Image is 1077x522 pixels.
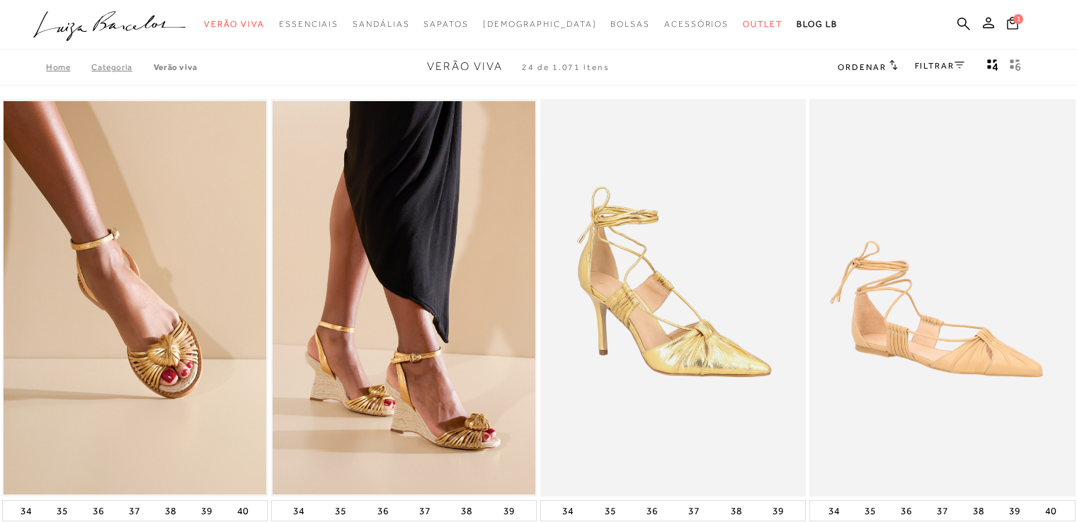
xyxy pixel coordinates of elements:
[289,501,309,521] button: 34
[4,101,266,495] a: RASTEIRA OURO COM SOLADO EM JUTÁ RASTEIRA OURO COM SOLADO EM JUTÁ
[279,19,338,29] span: Essenciais
[483,11,597,37] a: noSubCategoriesText
[373,501,393,521] button: 36
[46,62,91,72] a: Home
[197,501,217,521] button: 39
[52,501,72,521] button: 35
[915,61,964,71] a: FILTRAR
[664,19,729,29] span: Acessórios
[642,501,662,521] button: 36
[824,501,844,521] button: 34
[483,19,597,29] span: [DEMOGRAPHIC_DATA]
[558,501,578,521] button: 34
[273,101,535,495] a: SANDÁLIA ANABELA OURO COM SALTO ALTO EM JUTA SANDÁLIA ANABELA OURO COM SALTO ALTO EM JUTA
[684,501,704,521] button: 37
[768,501,788,521] button: 39
[600,501,620,521] button: 35
[797,19,838,29] span: BLOG LB
[1005,58,1025,76] button: gridText6Desc
[1003,16,1022,35] button: 1
[415,501,435,521] button: 37
[983,58,1003,76] button: Mostrar 4 produtos por linha
[331,501,351,521] button: 35
[457,501,477,521] button: 38
[522,62,610,72] span: 24 de 1.071 itens
[16,501,36,521] button: 34
[89,501,108,521] button: 36
[1005,501,1025,521] button: 39
[896,501,916,521] button: 36
[542,101,804,495] a: SCARPIN SALTO ALTO EM METALIZADO OURO COM AMARRAÇÃO SCARPIN SALTO ALTO EM METALIZADO OURO COM AMA...
[125,501,144,521] button: 37
[797,11,838,37] a: BLOG LB
[743,19,782,29] span: Outlet
[154,62,198,72] a: Verão Viva
[811,101,1073,495] a: SAPATILHA EM COURO BEGE AREIA COM AMARRAÇÃO SAPATILHA EM COURO BEGE AREIA COM AMARRAÇÃO
[1041,501,1061,521] button: 40
[726,501,746,521] button: 38
[610,11,650,37] a: noSubCategoriesText
[610,19,650,29] span: Bolsas
[353,11,409,37] a: noSubCategoriesText
[860,501,880,521] button: 35
[161,501,181,521] button: 38
[423,11,468,37] a: noSubCategoriesText
[542,101,804,495] img: SCARPIN SALTO ALTO EM METALIZADO OURO COM AMARRAÇÃO
[204,19,265,29] span: Verão Viva
[969,501,988,521] button: 38
[423,19,468,29] span: Sapatos
[4,101,266,495] img: RASTEIRA OURO COM SOLADO EM JUTÁ
[811,101,1073,495] img: SAPATILHA EM COURO BEGE AREIA COM AMARRAÇÃO
[933,501,952,521] button: 37
[273,101,535,495] img: SANDÁLIA ANABELA OURO COM SALTO ALTO EM JUTA
[664,11,729,37] a: noSubCategoriesText
[743,11,782,37] a: noSubCategoriesText
[91,62,153,72] a: Categoria
[204,11,265,37] a: noSubCategoriesText
[233,501,253,521] button: 40
[279,11,338,37] a: noSubCategoriesText
[1013,14,1023,24] span: 1
[353,19,409,29] span: Sandálias
[838,62,886,72] span: Ordenar
[499,501,519,521] button: 39
[427,60,503,73] span: Verão Viva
